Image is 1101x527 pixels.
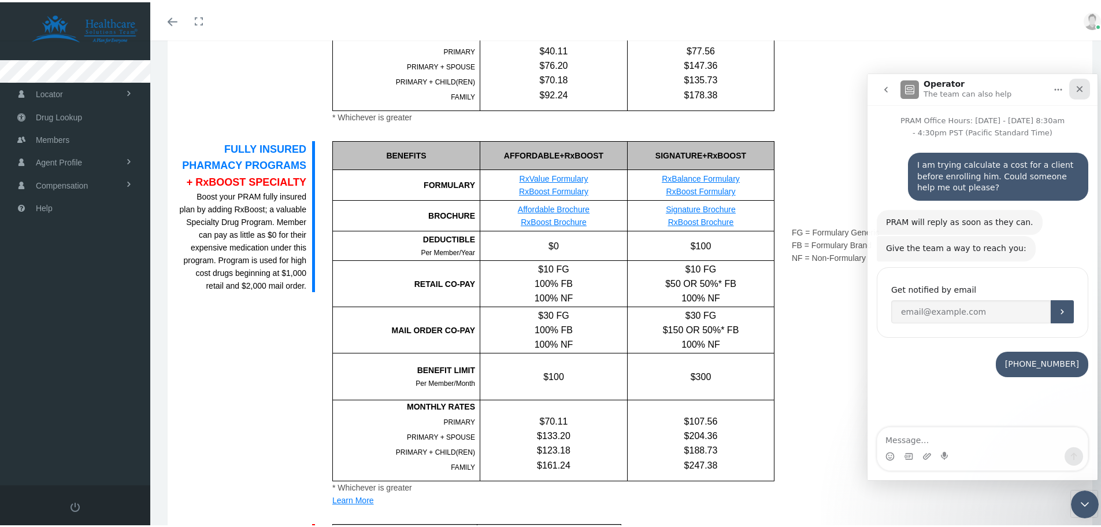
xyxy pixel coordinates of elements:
div: 100% FB [480,320,627,335]
span: Per Member/Year [421,246,475,255]
div: $135.73 [628,71,774,85]
a: RxBoost Brochure [521,215,587,224]
a: Affordable Brochure [518,202,590,212]
span: FG = Formulary Generic [792,226,879,235]
a: RxBalance Formulary [662,172,740,181]
div: $92.24 [480,86,627,100]
span: PRIMARY [444,416,475,424]
div: SIGNATURE+RxBOOST [627,139,774,168]
div: $123.18 [480,441,627,455]
div: AFFORDABLE+RxBOOST [480,139,627,168]
span: PRIMARY + SPOUSE [407,431,475,439]
div: RETAIL CO-PAY [333,275,475,288]
div: FULLY INSURED PHARMACY PROGRAMS [179,139,306,188]
div: $10 FG [628,260,774,274]
div: BENEFIT LIMIT [333,362,475,374]
span: + RxBOOST SPECIALTY [187,174,306,186]
div: FORMULARY [332,168,480,198]
div: MONTHLY RATES [333,398,475,411]
span: Per Member/Month [416,377,475,385]
iframe: Intercom live chat [868,72,1098,478]
div: $150 OR 50%* FB [628,320,774,335]
span: Compensation [36,172,88,194]
span: Help [36,195,53,217]
a: Signature Brochure [666,202,736,212]
span: Members [36,127,69,149]
div: DEDUCTIBLE [333,231,475,244]
div: $77.56 [628,42,774,56]
div: 100% NF [480,335,627,349]
div: 100% FB [480,274,627,289]
div: $70.11 [480,412,627,426]
span: Drug Lookup [36,104,82,126]
div: BROCHURE [332,198,480,229]
div: $100 [627,229,774,258]
div: Boost your PRAM fully insured plan by adding RxBoost; a valuable Specialty Drug Program. Member c... [179,188,306,290]
img: HEALTHCARE SOLUTIONS TEAM, LLC [15,13,154,42]
div: $247.38 [628,456,774,470]
div: $100 [480,351,627,397]
span: FB = Formulary Brand [792,238,872,248]
div: $161.24 [480,456,627,470]
div: $10 FG [480,260,627,274]
a: RxValue Formulary [520,172,588,181]
span: PRIMARY + SPOUSE [407,61,475,69]
div: $76.20 [480,56,627,71]
div: MAIL ORDER CO-PAY [333,322,475,334]
div: Learn More [332,492,774,504]
div: * Whichever is greater [332,479,774,492]
div: BENEFITS [332,139,480,168]
span: Locator [36,81,63,103]
div: $70.18 [480,71,627,85]
img: user-placeholder.jpg [1084,10,1101,28]
div: $188.73 [628,441,774,455]
div: * Whichever is greater [332,109,774,121]
div: 100% NF [628,289,774,303]
div: $0 [480,229,627,258]
span: PRIMARY [444,46,475,54]
span: NF = Non-Formulary [792,251,866,260]
a: RxBoost Formulary [666,185,736,194]
span: PRIMARY + CHILD(REN) [396,446,475,454]
div: 100% NF [628,335,774,349]
div: $178.38 [628,86,774,100]
div: $50 OR 50%* FB [628,274,774,289]
div: $40.11 [480,42,627,56]
span: FAMILY [451,461,475,469]
span: FAMILY [451,91,475,99]
div: $147.36 [628,56,774,71]
span: PRIMARY + CHILD(REN) [396,76,475,84]
a: RxBoost Brochure [668,215,734,224]
div: $133.20 [480,426,627,441]
div: $300 [627,351,774,397]
span: Agent Profile [36,149,82,171]
iframe: Intercom live chat [1071,488,1099,516]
